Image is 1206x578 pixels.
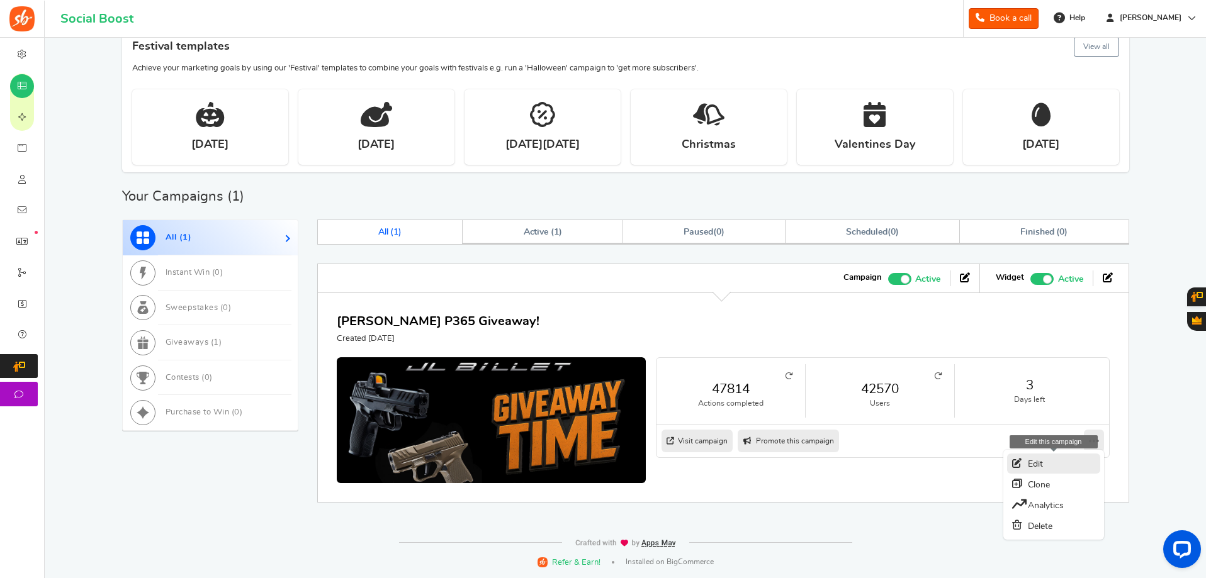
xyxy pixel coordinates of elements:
span: Giveaways ( ) [166,338,222,347]
span: 0 [215,269,220,277]
span: 0 [205,374,210,382]
span: Active [1058,272,1083,286]
a: Clone [1007,474,1100,494]
p: Achieve your marketing goals by using our 'Festival' templates to combine your goals with festiva... [132,63,1119,74]
span: Gratisfaction [1192,316,1202,325]
a: 47814 [669,380,792,398]
span: Paused [684,228,713,236]
iframe: LiveChat chat widget [1153,525,1206,578]
li: Widget activated [986,270,1093,286]
span: Finished ( ) [1020,228,1068,236]
a: 42570 [818,380,942,398]
span: Sweepstakes ( ) [166,304,232,312]
strong: [DATE] [358,137,395,153]
span: Active ( ) [524,228,563,236]
img: img-footer.webp [575,539,677,547]
span: 0 [223,304,228,312]
span: 0 [716,228,721,236]
strong: [DATE] [191,137,228,153]
strong: [DATE] [1022,137,1059,153]
strong: Christmas [682,137,736,153]
span: Installed on BigCommerce [626,557,714,567]
img: Social Boost [9,6,35,31]
span: ( ) [846,228,898,236]
span: All ( ) [378,228,402,236]
h2: Your Campaigns ( ) [122,190,244,203]
a: Promote this campaign [738,430,839,452]
span: Purchase to Win ( ) [166,408,243,416]
span: All ( ) [166,233,192,242]
span: Contests ( ) [166,374,213,382]
em: New [35,231,38,234]
strong: Valentines Day [835,137,915,153]
small: Actions completed [669,398,792,409]
a: [PERSON_NAME] P365 Giveaway! [337,315,539,328]
li: 3 [955,364,1104,418]
span: 1 [393,228,398,236]
h4: Festival templates [132,35,1119,59]
small: Users [818,398,942,409]
span: Instant Win ( ) [166,269,223,277]
span: Scheduled [846,228,888,236]
span: 1 [232,189,240,203]
strong: Campaign [843,272,882,284]
h1: Social Boost [60,12,133,26]
span: 1 [213,338,219,347]
button: Gratisfaction [1187,312,1206,331]
a: Edit [1007,453,1100,474]
a: Help [1049,8,1091,28]
strong: Widget [996,272,1024,284]
span: Help [1066,13,1085,23]
a: Visit campaign [662,430,733,452]
strong: [DATE][DATE] [505,137,580,153]
span: | [612,561,614,564]
div: Edit this campaign [1010,435,1098,448]
a: Book a call [969,8,1039,29]
span: 1 [554,228,559,236]
a: Refer & Earn! [538,556,600,568]
a: Delete [1007,515,1100,536]
a: Analytics [1007,494,1100,515]
span: 0 [891,228,896,236]
span: Active [915,272,940,286]
small: Days left [967,394,1091,405]
p: Created [DATE] [337,333,539,345]
span: [PERSON_NAME] [1115,13,1186,23]
span: 0 [234,408,240,416]
span: 1 [183,233,188,242]
button: View all [1074,37,1119,57]
span: ( ) [684,228,724,236]
span: 0 [1059,228,1064,236]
